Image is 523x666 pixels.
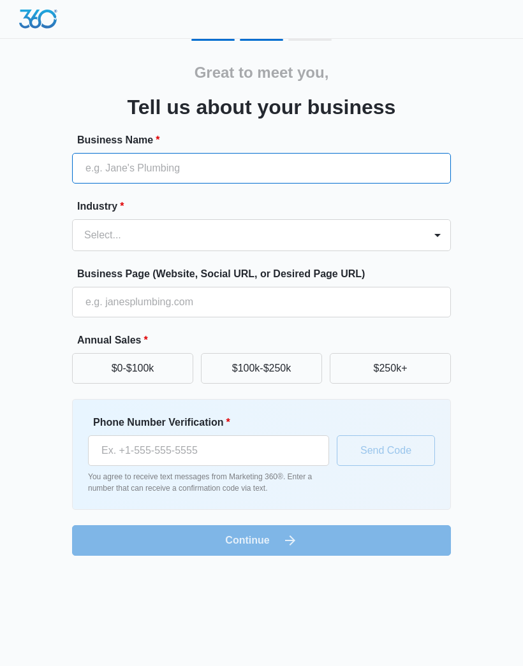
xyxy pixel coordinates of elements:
[77,266,456,282] label: Business Page (Website, Social URL, or Desired Page URL)
[93,415,334,430] label: Phone Number Verification
[77,199,456,214] label: Industry
[77,133,456,148] label: Business Name
[88,435,329,466] input: Ex. +1-555-555-5555
[195,61,329,84] h2: Great to meet you,
[88,471,329,494] p: You agree to receive text messages from Marketing 360®. Enter a number that can receive a confirm...
[72,353,193,384] button: $0-$100k
[128,92,396,122] h3: Tell us about your business
[201,353,322,384] button: $100k-$250k
[72,287,451,317] input: e.g. janesplumbing.com
[330,353,451,384] button: $250k+
[77,333,456,348] label: Annual Sales
[72,153,451,184] input: e.g. Jane's Plumbing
